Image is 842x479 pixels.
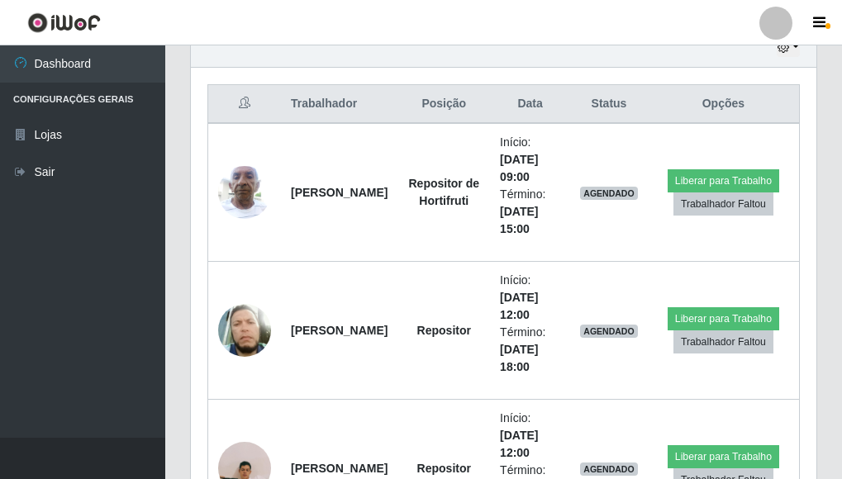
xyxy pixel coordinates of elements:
[500,272,560,324] li: Início:
[500,153,538,183] time: [DATE] 09:00
[668,169,779,192] button: Liberar para Trabalho
[408,177,479,207] strong: Repositor de Hortifruti
[500,134,560,186] li: Início:
[500,324,560,376] li: Término:
[500,410,560,462] li: Início:
[281,85,397,124] th: Trabalhador
[291,324,388,337] strong: [PERSON_NAME]
[673,330,773,353] button: Trabalhador Faltou
[500,291,538,321] time: [DATE] 12:00
[500,429,538,459] time: [DATE] 12:00
[580,462,638,476] span: AGENDADO
[500,343,538,373] time: [DATE] 18:00
[218,157,271,227] img: 1743965211684.jpeg
[500,186,560,238] li: Término:
[490,85,570,124] th: Data
[673,192,773,216] button: Trabalhador Faltou
[648,85,800,124] th: Opções
[397,85,490,124] th: Posição
[500,205,538,235] time: [DATE] 15:00
[218,300,271,362] img: 1673493072415.jpeg
[291,462,388,475] strong: [PERSON_NAME]
[417,462,471,475] strong: Repositor
[668,307,779,330] button: Liberar para Trabalho
[27,12,101,33] img: CoreUI Logo
[580,325,638,338] span: AGENDADO
[570,85,648,124] th: Status
[417,324,471,337] strong: Repositor
[668,445,779,468] button: Liberar para Trabalho
[580,187,638,200] span: AGENDADO
[291,186,388,199] strong: [PERSON_NAME]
